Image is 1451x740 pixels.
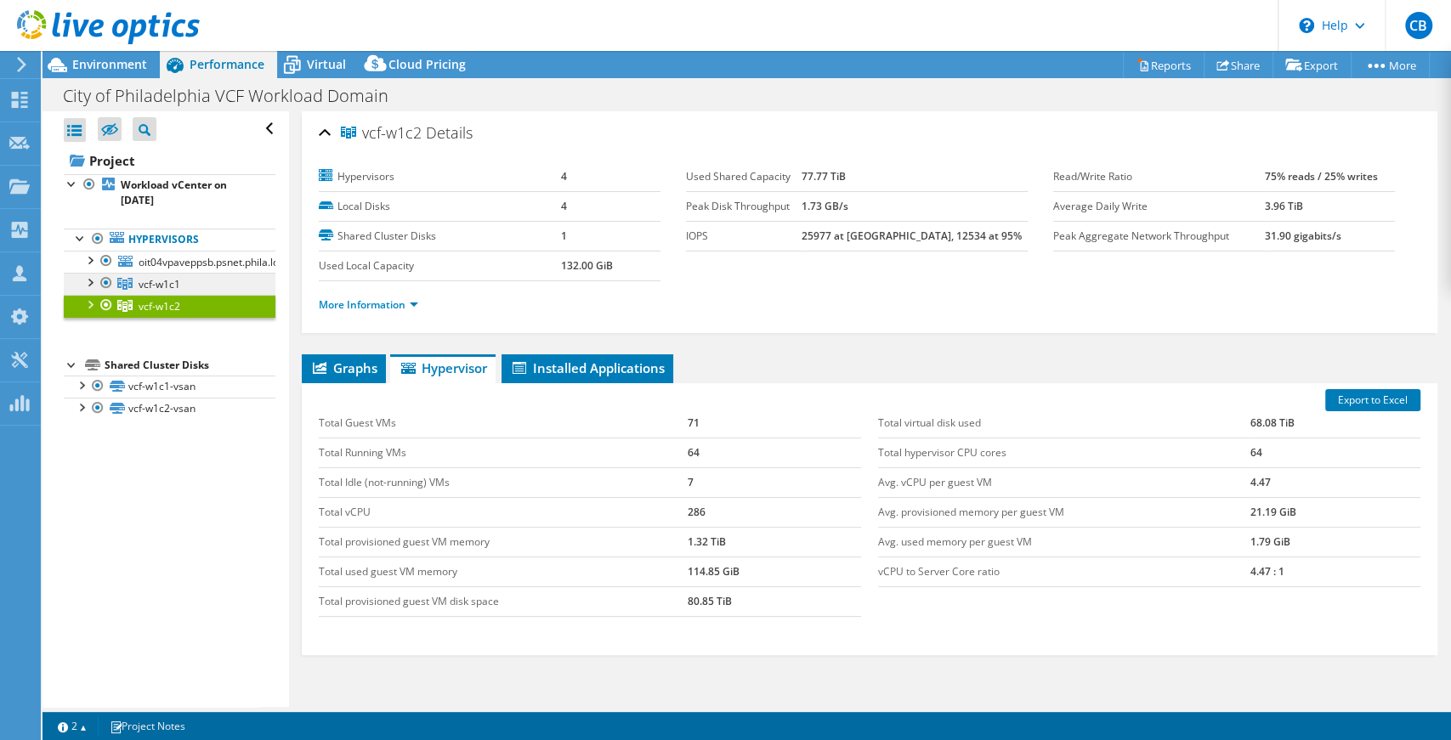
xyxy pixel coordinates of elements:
[878,527,1250,556] td: Avg. used memory per guest VM
[686,228,802,245] label: IOPS
[64,273,275,295] a: vcf-w1c1
[307,56,346,72] span: Virtual
[561,229,567,243] b: 1
[64,398,275,420] a: vcf-w1c2-vsan
[319,228,561,245] label: Shared Cluster Disks
[1351,52,1430,78] a: More
[426,122,473,143] span: Details
[190,56,264,72] span: Performance
[98,715,197,737] a: Project Notes
[1272,52,1352,78] a: Export
[1053,228,1265,245] label: Peak Aggregate Network Throughput
[687,467,860,497] td: 7
[64,376,275,398] a: vcf-w1c1-vsan
[802,199,848,213] b: 1.73 GB/s
[1265,169,1378,184] b: 75% reads / 25% writes
[1250,409,1420,438] td: 68.08 TiB
[319,527,687,556] td: Total provisioned guest VM memory
[1250,556,1420,586] td: 4.47 : 1
[1299,18,1314,33] svg: \n
[687,586,860,616] td: 80.85 TiB
[878,497,1250,527] td: Avg. provisioned memory per guest VM
[878,409,1250,438] td: Total virtual disk used
[878,438,1250,467] td: Total hypervisor CPU cores
[319,297,418,312] a: More Information
[1250,497,1420,527] td: 21.19 GiB
[310,359,377,376] span: Graphs
[319,168,561,185] label: Hypervisors
[687,527,860,556] td: 1.32 TiB
[1250,527,1420,556] td: 1.79 GiB
[561,258,613,273] b: 132.00 GiB
[1250,467,1420,497] td: 4.47
[686,198,802,215] label: Peak Disk Throughput
[319,257,561,274] label: Used Local Capacity
[139,255,292,269] span: oit04vpaveppsb.psnet.phila.local
[46,715,99,737] a: 2
[1053,168,1265,185] label: Read/Write Ratio
[687,497,860,527] td: 286
[687,438,860,467] td: 64
[55,87,415,105] h1: City of Philadelphia VCF Workload Domain
[687,556,860,586] td: 114.85 GiB
[319,409,687,438] td: Total Guest VMs
[64,251,275,273] a: oit04vpaveppsb.psnet.phila.local
[878,556,1250,586] td: vCPU to Server Core ratio
[319,467,687,497] td: Total Idle (not-running) VMs
[121,178,227,207] b: Workload vCenter on [DATE]
[64,295,275,317] a: vcf-w1c2
[510,359,665,376] span: Installed Applications
[64,174,275,212] a: Workload vCenter on [DATE]
[878,467,1250,497] td: Avg. vCPU per guest VM
[341,125,422,142] span: vcf-w1c2
[561,169,567,184] b: 4
[105,355,275,376] div: Shared Cluster Disks
[561,199,567,213] b: 4
[72,56,147,72] span: Environment
[1325,389,1420,411] a: Export to Excel
[1265,229,1341,243] b: 31.90 gigabits/s
[687,409,860,438] td: 71
[802,229,1022,243] b: 25977 at [GEOGRAPHIC_DATA], 12534 at 95%
[1204,52,1273,78] a: Share
[319,198,561,215] label: Local Disks
[1405,12,1432,39] span: CB
[64,229,275,251] a: Hypervisors
[388,56,466,72] span: Cloud Pricing
[319,556,687,586] td: Total used guest VM memory
[686,168,802,185] label: Used Shared Capacity
[319,586,687,616] td: Total provisioned guest VM disk space
[139,299,180,314] span: vcf-w1c2
[802,169,846,184] b: 77.77 TiB
[1250,438,1420,467] td: 64
[399,359,487,376] span: Hypervisor
[1053,198,1265,215] label: Average Daily Write
[319,497,687,527] td: Total vCPU
[64,147,275,174] a: Project
[319,438,687,467] td: Total Running VMs
[139,277,180,291] span: vcf-w1c1
[1265,199,1303,213] b: 3.96 TiB
[1123,52,1204,78] a: Reports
